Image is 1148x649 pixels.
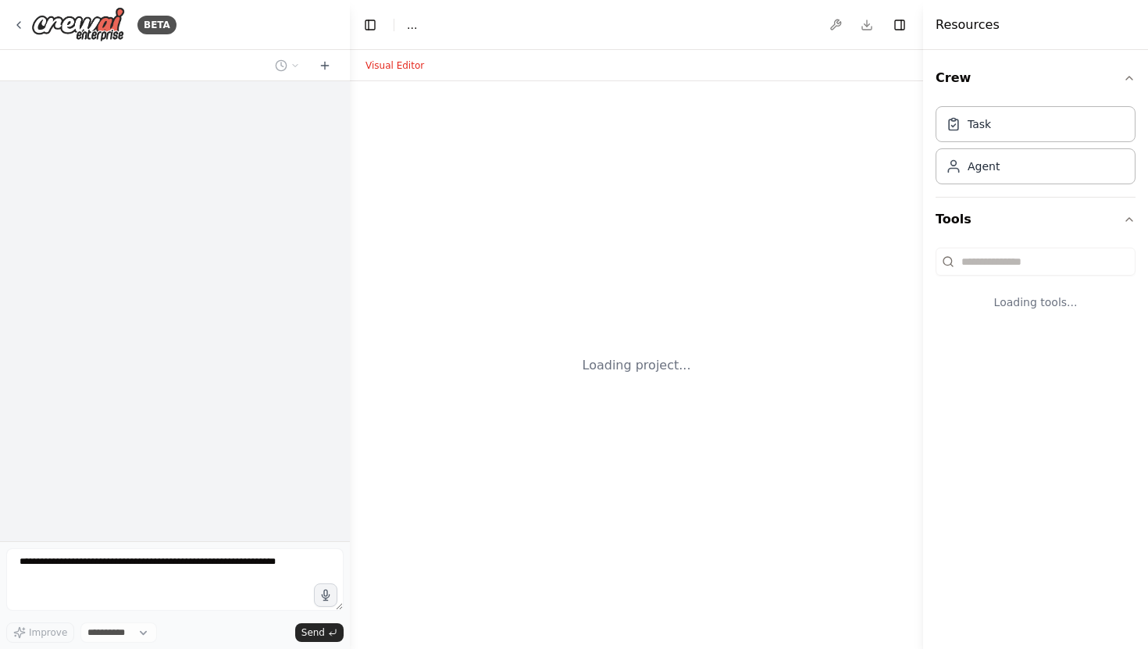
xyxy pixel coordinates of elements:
button: Hide left sidebar [359,14,381,36]
div: Loading project... [583,356,691,375]
button: Send [295,623,344,642]
span: Improve [29,626,67,639]
button: Click to speak your automation idea [314,583,337,607]
button: Switch to previous chat [269,56,306,75]
button: Improve [6,622,74,643]
button: Hide right sidebar [889,14,911,36]
div: Task [968,116,991,132]
button: Start a new chat [312,56,337,75]
h4: Resources [936,16,1000,34]
div: BETA [137,16,176,34]
div: Tools [936,241,1136,335]
span: ... [407,17,417,33]
div: Loading tools... [936,282,1136,323]
div: Agent [968,159,1000,174]
img: Logo [31,7,125,42]
button: Visual Editor [356,56,433,75]
button: Tools [936,198,1136,241]
span: Send [301,626,325,639]
button: Crew [936,56,1136,100]
nav: breadcrumb [407,17,417,33]
div: Crew [936,100,1136,197]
